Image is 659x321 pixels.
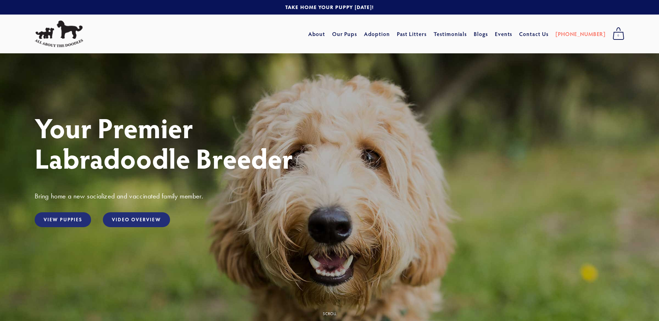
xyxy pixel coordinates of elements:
span: 0 [613,31,624,40]
a: Our Pups [332,28,357,40]
a: View Puppies [35,212,91,227]
a: Adoption [364,28,390,40]
a: 0 items in cart [609,25,628,43]
a: [PHONE_NUMBER] [555,28,606,40]
a: Contact Us [519,28,549,40]
a: Video Overview [103,212,170,227]
a: Events [495,28,513,40]
a: Testimonials [434,28,467,40]
a: Past Litters [397,30,427,37]
a: Blogs [474,28,488,40]
img: All About The Doodles [35,20,83,47]
div: Scroll [323,312,336,316]
h3: Bring home a new socialized and vaccinated family member. [35,191,624,200]
h1: Your Premier Labradoodle Breeder [35,112,624,173]
a: About [308,28,325,40]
